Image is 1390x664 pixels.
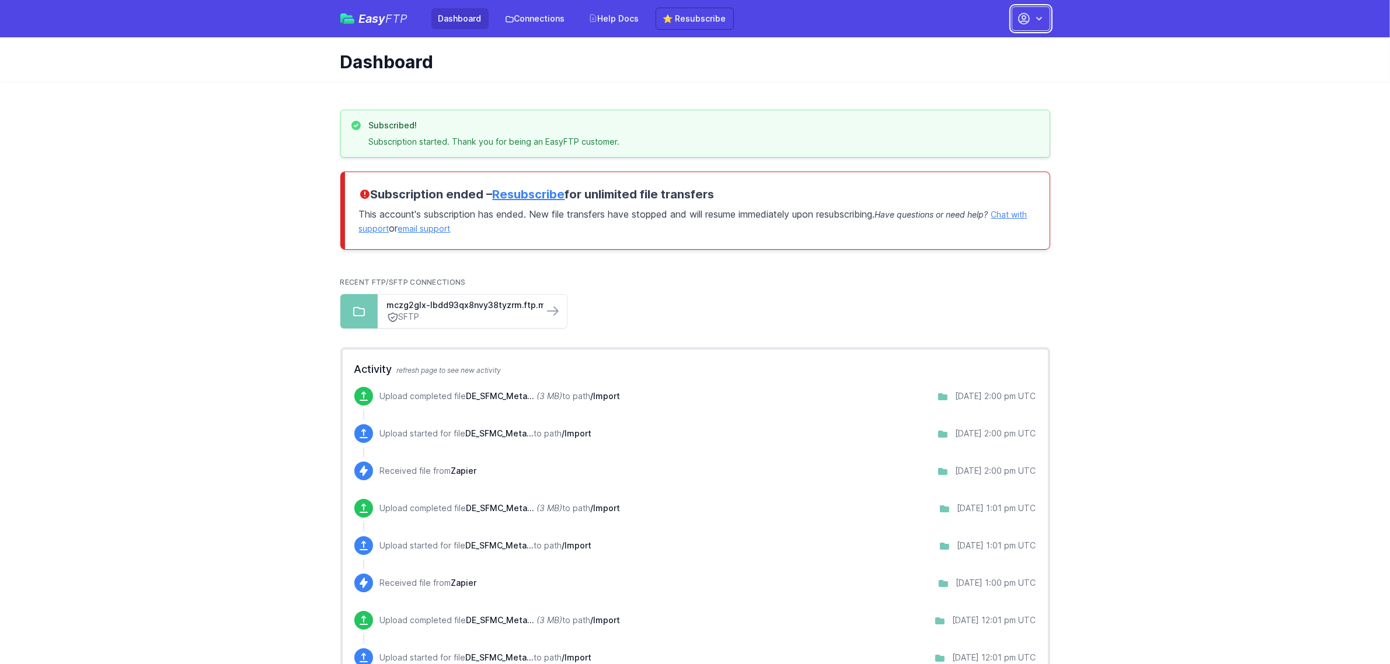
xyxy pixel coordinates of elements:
[398,223,451,233] a: email support
[591,615,621,625] span: /Import
[380,540,592,551] p: Upload started for file to path
[581,8,646,29] a: Help Docs
[956,465,1036,477] div: [DATE] 2:00 pm UTC
[340,13,354,24] img: easyftp_logo.png
[591,503,621,513] span: /Import
[380,428,592,439] p: Upload started for file to path
[340,51,1041,72] h1: Dashboard
[369,136,620,148] p: Subscription started. Thank you for being an EasyFTP customer.
[387,299,534,311] a: mczg2glx-lbdd93qx8nvy38tyzrm.ftp.marketingcloud...
[380,465,477,477] p: Received file from
[466,428,534,438] span: DE_SFMC_Meta_Import_02102025.csv
[953,614,1036,626] div: [DATE] 12:01 pm UTC
[359,202,1036,235] p: This account's subscription has ended. New file transfers have stopped and will resume immediatel...
[957,502,1036,514] div: [DATE] 1:01 pm UTC
[431,8,489,29] a: Dashboard
[340,13,408,25] a: EasyFTP
[380,502,621,514] p: Upload completed file to path
[562,428,592,438] span: /Import
[498,8,572,29] a: Connections
[386,12,408,26] span: FTP
[451,578,477,588] span: Zapier
[359,13,408,25] span: Easy
[953,652,1036,663] div: [DATE] 12:01 pm UTC
[380,652,592,663] p: Upload started for file to path
[369,120,620,131] h3: Subscribed!
[380,577,477,589] p: Received file from
[397,366,501,375] span: refresh page to see new activity
[591,391,621,401] span: /Import
[956,577,1036,589] div: [DATE] 1:00 pm UTC
[451,466,477,476] span: Zapier
[354,361,1036,378] h2: Activity
[1332,606,1376,650] iframe: Drift Widget Chat Controller
[493,187,565,201] a: Resubscribe
[466,391,535,401] span: DE_SFMC_Meta_Import_02102025.csv
[466,503,535,513] span: DE_SFMC_Meta_Import_02102025.csv
[537,391,563,401] i: (3 MB)
[537,503,563,513] i: (3 MB)
[466,540,534,550] span: DE_SFMC_Meta_Import_02102025.csv
[562,540,592,550] span: /Import
[875,209,988,219] span: Have questions or need help?
[537,615,563,625] i: (3 MB)
[359,186,1036,202] h3: Subscription ended – for unlimited file transfers
[956,428,1036,439] div: [DATE] 2:00 pm UTC
[380,614,621,626] p: Upload completed file to path
[466,615,535,625] span: DE_SFMC_Meta_Import_02102025.csv
[387,311,534,323] a: SFTP
[956,390,1036,402] div: [DATE] 2:00 pm UTC
[562,652,592,662] span: /Import
[466,652,534,662] span: DE_SFMC_Meta_Import_02102025.csv
[656,8,734,30] a: ⭐ Resubscribe
[380,390,621,402] p: Upload completed file to path
[957,540,1036,551] div: [DATE] 1:01 pm UTC
[340,278,1050,287] h2: Recent FTP/SFTP Connections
